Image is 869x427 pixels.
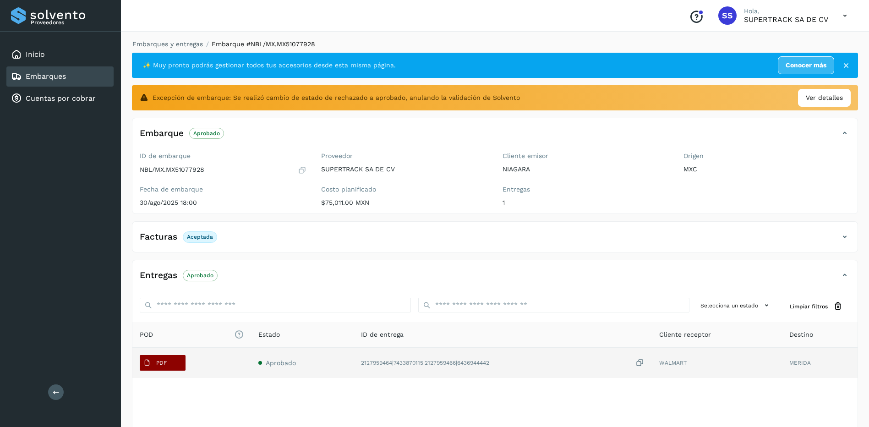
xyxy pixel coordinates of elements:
p: SUPERTRACK SA DE CV [744,15,828,24]
span: Ver detalles [806,93,843,103]
span: Estado [258,330,280,339]
a: Embarques y entregas [132,40,203,48]
td: WALMART [652,348,782,378]
label: Entregas [503,186,669,193]
a: Embarques [26,72,66,81]
p: PDF [156,360,167,366]
p: 30/ago/2025 18:00 [140,199,306,207]
span: Aprobado [266,359,296,367]
label: ID de embarque [140,152,306,160]
h4: Entregas [140,270,177,281]
p: Aprobado [193,130,220,137]
a: Inicio [26,50,45,59]
a: Conocer más [778,56,834,74]
span: Limpiar filtros [790,302,828,311]
label: Fecha de embarque [140,186,306,193]
nav: breadcrumb [132,39,858,49]
button: PDF [140,355,186,371]
h4: Facturas [140,232,177,242]
label: Cliente emisor [503,152,669,160]
p: NIAGARA [503,165,669,173]
label: Origen [683,152,850,160]
p: $75,011.00 MXN [321,199,488,207]
span: Excepción de embarque: Se realizó cambio de estado de rechazado a aprobado, anulando la validació... [153,93,520,103]
h4: Embarque [140,128,184,139]
div: EntregasAprobado [132,268,858,290]
p: 1 [503,199,669,207]
div: FacturasAceptada [132,229,858,252]
span: Destino [789,330,813,339]
div: 2127959464|7433870115|2127959466|6436944442 [361,358,645,368]
p: Proveedores [31,19,110,26]
button: Selecciona un estado [697,298,775,313]
td: MERIDA [782,348,858,378]
p: SUPERTRACK SA DE CV [321,165,488,173]
p: Hola, [744,7,828,15]
p: MXC [683,165,850,173]
div: Cuentas por cobrar [6,88,114,109]
span: ✨ Muy pronto podrás gestionar todos tus accesorios desde esta misma página. [143,60,396,70]
label: Costo planificado [321,186,488,193]
p: Aprobado [187,272,213,279]
span: Cliente receptor [659,330,711,339]
span: Embarque #NBL/MX.MX51077928 [212,40,315,48]
label: Proveedor [321,152,488,160]
a: Cuentas por cobrar [26,94,96,103]
span: POD [140,330,244,339]
button: Limpiar filtros [782,298,850,315]
p: Aceptada [187,234,213,240]
div: EmbarqueAprobado [132,126,858,148]
div: Inicio [6,44,114,65]
div: Embarques [6,66,114,87]
span: ID de entrega [361,330,404,339]
p: NBL/MX.MX51077928 [140,166,204,174]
